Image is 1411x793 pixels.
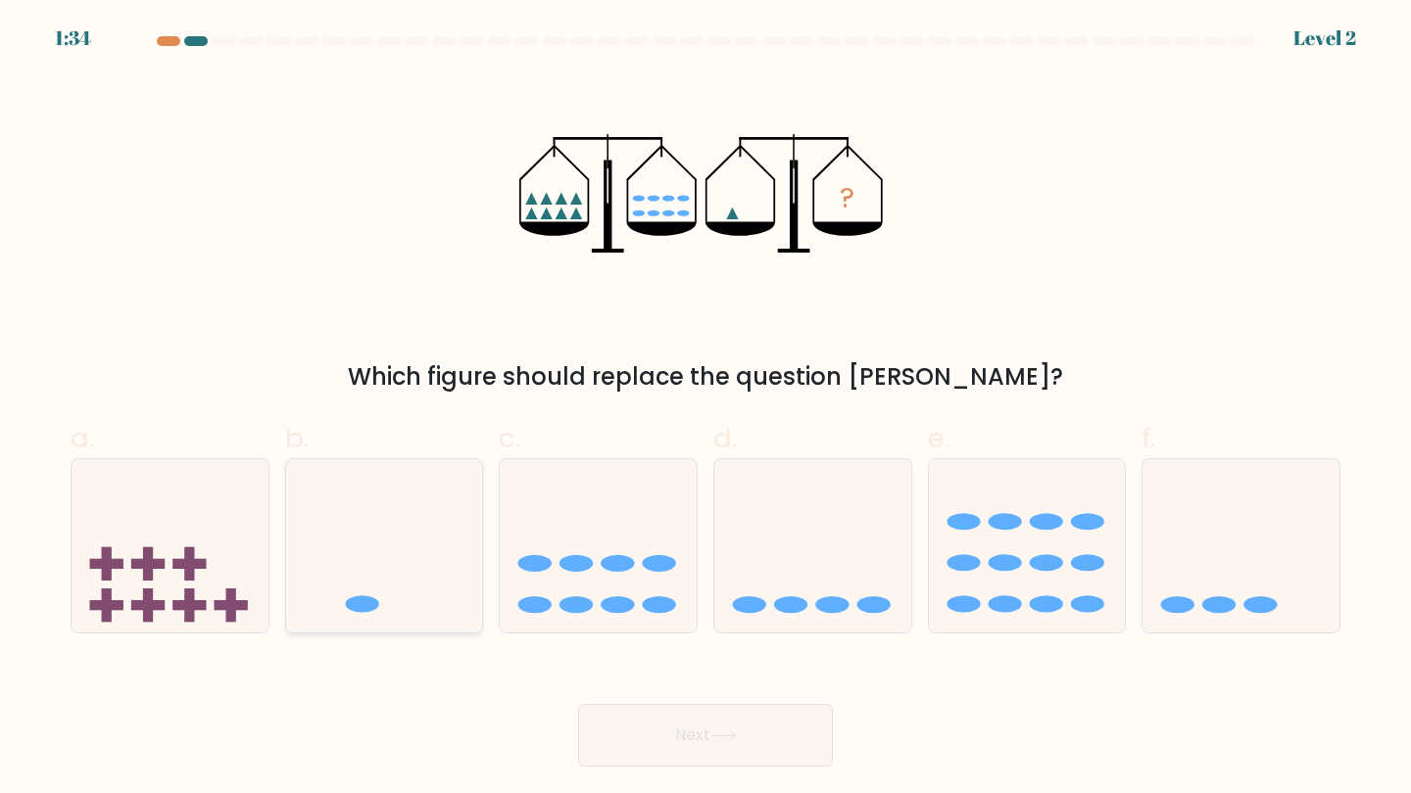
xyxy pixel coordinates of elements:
[1142,419,1155,457] span: f.
[499,419,520,457] span: c.
[55,23,91,53] div: 1:34
[840,178,854,217] tspan: ?
[71,419,94,457] span: a.
[578,704,833,767] button: Next
[928,419,949,457] span: e.
[82,359,1329,395] div: Which figure should replace the question [PERSON_NAME]?
[1293,23,1356,53] div: Level 2
[713,419,737,457] span: d.
[285,419,309,457] span: b.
